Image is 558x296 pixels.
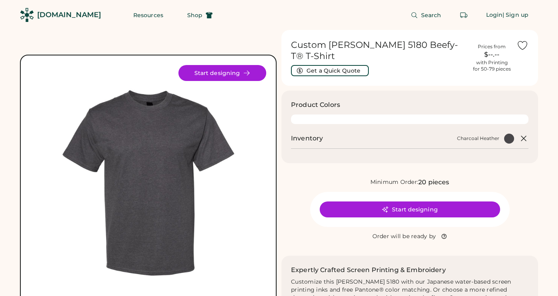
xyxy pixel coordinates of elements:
[178,7,222,23] button: Shop
[472,50,512,59] div: $--.--
[320,201,500,217] button: Start designing
[503,11,528,19] div: | Sign up
[187,12,202,18] span: Shop
[291,39,467,62] h1: Custom [PERSON_NAME] 5180 Beefy-T® T-Shirt
[291,265,446,275] h2: Expertly Crafted Screen Printing & Embroidery
[478,43,506,50] div: Prices from
[291,100,340,110] h3: Product Colors
[473,59,511,72] div: with Printing for 50-79 pieces
[456,7,472,23] button: Retrieve an order
[37,10,101,20] div: [DOMAIN_NAME]
[178,65,266,81] button: Start designing
[291,65,369,76] button: Get a Quick Quote
[401,7,451,23] button: Search
[370,178,419,186] div: Minimum Order:
[291,134,323,143] h2: Inventory
[20,8,34,22] img: Rendered Logo - Screens
[418,178,449,187] div: 20 pieces
[486,11,503,19] div: Login
[421,12,441,18] span: Search
[124,7,173,23] button: Resources
[372,233,436,241] div: Order will be ready by
[457,135,499,142] div: Charcoal Heather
